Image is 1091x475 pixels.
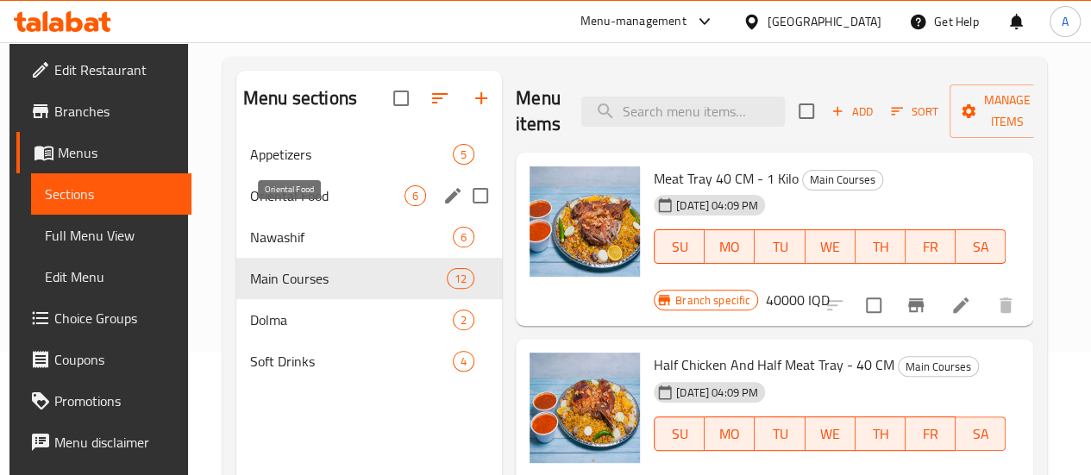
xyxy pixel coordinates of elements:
a: Promotions [16,380,191,422]
a: Sections [31,173,191,215]
span: Menu disclaimer [54,432,178,453]
button: SU [654,416,705,451]
span: FR [912,422,949,447]
span: Menus [58,142,178,163]
span: TU [762,422,798,447]
h6: 40000 IQD [765,288,829,312]
span: Dolma [250,309,453,330]
img: Half Chicken And Half Meat Tray - 40 CM [530,353,640,463]
span: Sort sections [419,78,461,119]
nav: Menu sections [236,127,502,389]
button: WE [806,229,856,264]
button: SA [956,229,1006,264]
span: Choice Groups [54,308,178,328]
a: Menu disclaimer [16,422,191,463]
span: Promotions [54,391,178,411]
span: Select to update [856,287,892,323]
button: TU [755,416,805,451]
span: Sort [891,102,938,122]
button: SU [654,229,705,264]
button: Sort [887,98,943,125]
button: edit [440,183,466,209]
div: items [453,351,474,372]
span: Oriental Food [250,185,404,206]
a: Coupons [16,339,191,380]
a: Edit Restaurant [16,49,191,91]
a: Menus [16,132,191,173]
div: Nawashif6 [236,216,502,258]
span: A [1062,12,1069,31]
span: 12 [448,271,473,287]
span: Select all sections [383,80,419,116]
a: Edit menu item [950,295,971,316]
span: SA [962,422,999,447]
span: Main Courses [803,170,882,190]
div: items [447,268,474,289]
span: WE [812,234,849,259]
span: Add [829,102,875,122]
img: Meat Tray 40 CM - 1 Kilo [530,166,640,277]
span: Main Courses [899,357,978,377]
div: Main Courses12 [236,258,502,299]
a: Choice Groups [16,297,191,339]
button: MO [705,229,755,264]
button: Manage items [950,84,1065,138]
span: WE [812,422,849,447]
span: Add item [825,98,880,125]
span: 5 [454,147,473,163]
div: Main Courses [898,356,979,377]
span: SU [661,234,698,259]
button: Branch-specific-item [895,284,937,326]
h2: Menu items [516,85,561,137]
span: Meat Tray 40 CM - 1 Kilo [654,166,799,191]
button: WE [806,416,856,451]
span: Branch specific [668,292,757,309]
span: TH [862,234,899,259]
span: MO [712,234,748,259]
span: 2 [454,312,473,328]
span: TU [762,234,798,259]
button: MO [705,416,755,451]
h2: Menu sections [243,85,357,111]
span: [DATE] 04:09 PM [669,384,765,401]
div: items [453,144,474,165]
button: TH [856,229,906,264]
span: Branches [54,101,178,122]
div: [GEOGRAPHIC_DATA] [768,12,881,31]
span: Sort items [880,98,950,125]
span: Soft Drinks [250,351,453,372]
button: SA [956,416,1006,451]
span: SU [661,422,698,447]
a: Full Menu View [31,215,191,256]
a: Edit Menu [31,256,191,297]
span: Nawashif [250,227,453,247]
div: Soft Drinks4 [236,341,502,382]
a: Branches [16,91,191,132]
div: Oriental Food6edit [236,175,502,216]
span: Half Chicken And Half Meat Tray - 40 CM [654,352,894,378]
div: Dolma2 [236,299,502,341]
button: FR [906,229,956,264]
span: MO [712,422,748,447]
input: search [581,97,785,127]
span: 4 [454,353,473,370]
span: Edit Menu [45,266,178,287]
span: Appetizers [250,144,453,165]
span: Main Courses [250,268,447,289]
span: Edit Restaurant [54,59,178,80]
span: Manage items [963,90,1051,133]
div: items [453,227,474,247]
span: Select section [788,93,825,129]
button: Add section [461,78,502,119]
button: FR [906,416,956,451]
div: Appetizers5 [236,134,502,175]
div: Menu-management [580,11,687,32]
span: 6 [405,188,425,204]
button: Add [825,98,880,125]
span: TH [862,422,899,447]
